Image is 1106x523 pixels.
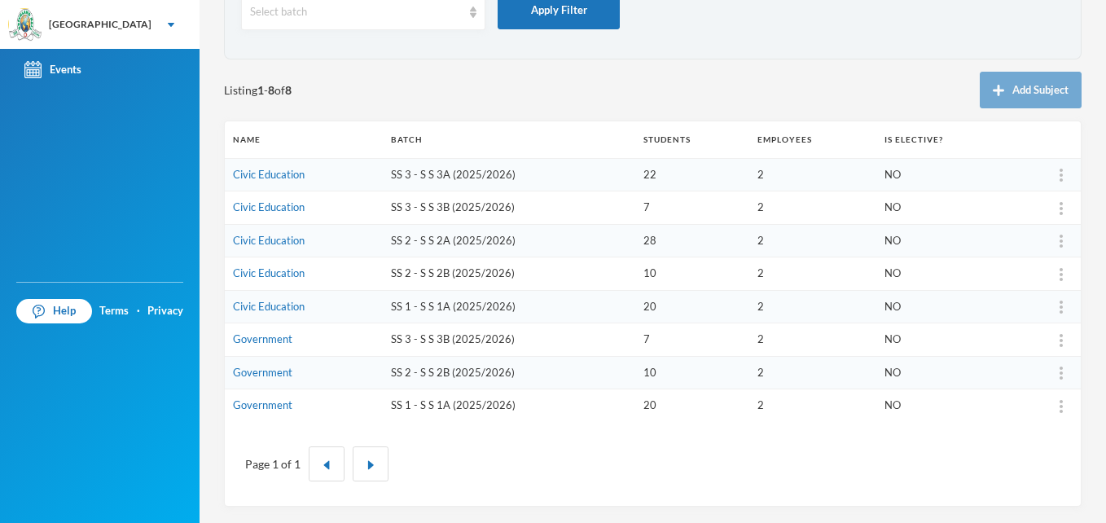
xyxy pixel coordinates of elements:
td: 2 [749,191,876,225]
td: NO [876,290,1011,323]
img: more_vert [1060,202,1063,215]
img: more_vert [1060,169,1063,182]
td: SS 1 - S S 1A (2025/2026) [383,290,635,323]
td: 2 [749,290,876,323]
a: Civic Education [233,200,305,213]
a: Civic Education [233,266,305,279]
b: 8 [268,83,274,97]
span: Listing - of [224,81,292,99]
td: 20 [635,290,749,323]
td: NO [876,224,1011,257]
a: Help [16,299,92,323]
img: more_vert [1060,334,1063,347]
td: NO [876,191,1011,225]
td: 2 [749,389,876,422]
div: [GEOGRAPHIC_DATA] [49,17,151,32]
a: Government [233,398,292,411]
div: Page 1 of 1 [245,455,301,472]
td: SS 1 - S S 1A (2025/2026) [383,389,635,422]
a: Government [233,366,292,379]
th: Batch [383,121,635,158]
img: logo [9,9,42,42]
img: more_vert [1060,268,1063,281]
th: Students [635,121,749,158]
div: Select batch [250,4,462,20]
th: Name [225,121,383,158]
td: 2 [749,158,876,191]
b: 8 [285,83,292,97]
td: NO [876,356,1011,389]
td: SS 2 - S S 2B (2025/2026) [383,257,635,291]
td: 2 [749,323,876,357]
td: 20 [635,389,749,422]
img: more_vert [1060,400,1063,413]
td: SS 3 - S S 3B (2025/2026) [383,323,635,357]
th: Employees [749,121,876,158]
b: 1 [257,83,264,97]
th: Is Elective? [876,121,1011,158]
td: NO [876,257,1011,291]
a: Terms [99,303,129,319]
div: · [137,303,140,319]
td: NO [876,389,1011,422]
td: 2 [749,356,876,389]
td: 10 [635,356,749,389]
a: Privacy [147,303,183,319]
td: NO [876,323,1011,357]
td: 7 [635,323,749,357]
a: Civic Education [233,300,305,313]
a: Government [233,332,292,345]
div: Events [24,61,81,78]
td: SS 3 - S S 3A (2025/2026) [383,158,635,191]
td: NO [876,158,1011,191]
a: Civic Education [233,168,305,181]
img: more_vert [1060,367,1063,380]
a: Civic Education [233,234,305,247]
td: 2 [749,257,876,291]
td: 22 [635,158,749,191]
td: 10 [635,257,749,291]
td: SS 3 - S S 3B (2025/2026) [383,191,635,225]
button: Add Subject [980,72,1082,108]
td: 28 [635,224,749,257]
td: 2 [749,224,876,257]
img: more_vert [1060,235,1063,248]
td: 7 [635,191,749,225]
td: SS 2 - S S 2A (2025/2026) [383,224,635,257]
td: SS 2 - S S 2B (2025/2026) [383,356,635,389]
img: more_vert [1060,301,1063,314]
